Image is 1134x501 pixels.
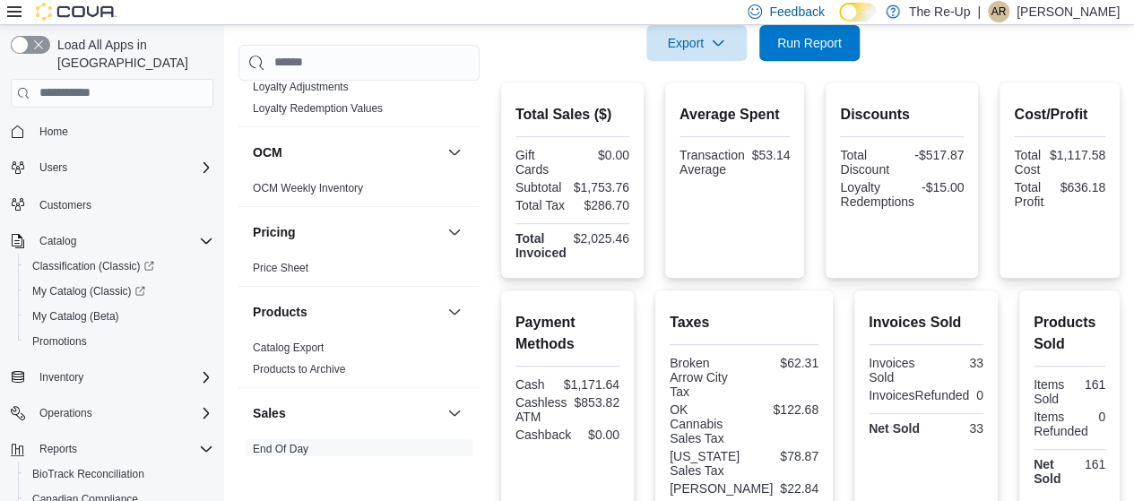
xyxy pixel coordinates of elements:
span: Run Report [777,34,842,52]
span: Home [39,125,68,139]
button: Pricing [253,223,440,241]
p: [PERSON_NAME] [1017,1,1120,22]
a: BioTrack Reconciliation [25,463,151,485]
div: OK Cannabis Sales Tax [670,402,740,445]
span: Users [32,157,213,178]
input: Dark Mode [839,3,877,22]
strong: Net Sold [1034,457,1060,486]
button: OCM [444,142,465,163]
span: Inventory [32,367,213,388]
a: Loyalty Redemption Values [253,102,383,115]
div: InvoicesRefunded [869,388,969,402]
div: Items Refunded [1034,410,1088,438]
div: Cash [515,377,557,392]
span: Operations [32,402,213,424]
div: $1,171.64 [564,377,619,392]
div: 33 [930,356,983,370]
a: Loyalty Adjustments [253,81,349,93]
button: Operations [4,401,221,426]
span: BioTrack Reconciliation [25,463,213,485]
div: Loyalty [238,76,480,126]
div: $1,753.76 [574,180,629,194]
button: Products [444,301,465,323]
button: Users [32,157,74,178]
div: Items Sold [1034,377,1066,406]
span: Feedback [769,3,824,21]
h2: Payment Methods [515,312,619,355]
div: 161 [1073,377,1105,392]
div: $0.00 [576,148,629,162]
span: My Catalog (Classic) [25,281,213,302]
span: My Catalog (Beta) [25,306,213,327]
a: Classification (Classic) [18,254,221,279]
a: Price Sheet [253,262,308,274]
h3: OCM [253,143,282,161]
div: [PERSON_NAME] [670,481,773,496]
img: Cova [36,3,117,21]
div: $53.14 [752,148,791,162]
div: $22.84 [780,481,818,496]
span: Load All Apps in [GEOGRAPHIC_DATA] [50,36,213,72]
span: Classification (Classic) [32,259,154,273]
strong: Total Invoiced [515,231,567,260]
div: Aaron Remington [988,1,1009,22]
div: Pricing [238,257,480,286]
button: Products [253,303,440,321]
div: Total Profit [1014,180,1052,209]
a: Products to Archive [253,363,345,376]
div: $286.70 [576,198,629,212]
div: Transaction Average [680,148,745,177]
span: Customers [32,193,213,215]
span: Promotions [32,334,87,349]
button: Home [4,118,221,144]
div: -$15.00 [922,180,964,194]
button: Promotions [18,329,221,354]
div: $636.18 [1060,180,1105,194]
div: Subtotal [515,180,567,194]
a: End Of Day [253,443,308,455]
p: | [977,1,981,22]
div: $1,117.58 [1050,148,1105,162]
button: Sales [253,404,440,422]
div: $62.31 [748,356,818,370]
h2: Taxes [670,312,818,333]
div: Products [238,337,480,387]
p: The Re-Up [909,1,970,22]
a: Home [32,121,75,143]
span: Promotions [25,331,213,352]
span: Reports [32,438,213,460]
a: Catalog Export [253,341,324,354]
span: Inventory [39,370,83,384]
h3: Products [253,303,307,321]
div: Total Tax [515,198,569,212]
span: AR [991,1,1007,22]
button: My Catalog (Beta) [18,304,221,329]
div: Loyalty Redemptions [840,180,914,209]
div: $2,025.46 [574,231,629,246]
h2: Invoices Sold [869,312,983,333]
button: Catalog [4,229,221,254]
div: 0 [1095,410,1105,424]
h2: Discounts [840,104,964,125]
span: My Catalog (Beta) [32,309,119,324]
div: OCM [238,177,480,206]
h3: Sales [253,404,286,422]
div: Total Cost [1014,148,1042,177]
a: Promotions [25,331,94,352]
button: Run Report [759,25,860,61]
span: Customers [39,198,91,212]
span: Catalog [39,234,76,248]
span: End Of Day [253,442,308,456]
button: Export [646,25,747,61]
span: Loyalty Adjustments [253,80,349,94]
button: Customers [4,191,221,217]
div: $0.00 [578,428,619,442]
div: 161 [1073,457,1105,471]
a: Customers [32,194,99,216]
button: Sales [444,402,465,424]
h2: Average Spent [680,104,790,125]
span: BioTrack Reconciliation [32,467,144,481]
div: Broken Arrow City Tax [670,356,740,399]
span: My Catalog (Classic) [32,284,145,298]
button: OCM [253,143,440,161]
